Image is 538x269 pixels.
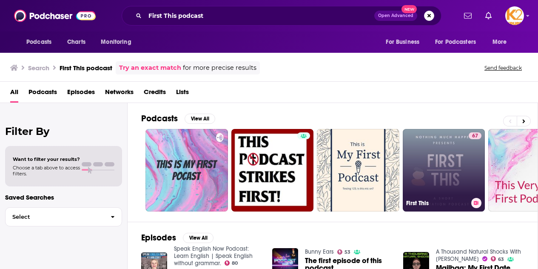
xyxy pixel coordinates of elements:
a: 67 [469,132,481,139]
h3: Search [28,64,49,72]
img: User Profile [505,6,524,25]
a: Credits [144,85,166,103]
a: Networks [105,85,134,103]
span: 63 [498,258,504,261]
button: open menu [95,34,142,50]
a: Show notifications dropdown [482,9,495,23]
button: View All [183,233,213,243]
a: All [10,85,18,103]
span: Open Advanced [378,14,413,18]
span: Choose a tab above to access filters. [13,165,80,177]
a: EpisodesView All [141,232,213,243]
button: open menu [20,34,63,50]
span: More [492,36,507,48]
a: 80 [225,260,238,266]
span: Podcasts [26,36,51,48]
span: Charts [67,36,85,48]
h3: First This [406,200,468,207]
a: 63 [491,256,504,261]
p: Saved Searches [5,193,122,201]
span: New [401,5,417,13]
a: Charts [62,34,91,50]
a: Show notifications dropdown [461,9,475,23]
button: open menu [380,34,430,50]
a: Podcasts [28,85,57,103]
span: Want to filter your results? [13,156,80,162]
button: Select [5,207,122,226]
span: 53 [344,250,350,254]
a: PodcastsView All [141,113,215,124]
a: 53 [337,249,351,255]
img: Podchaser - Follow, Share and Rate Podcasts [14,8,96,24]
a: A Thousand Natural Shocks With Gabe S. Dunn [436,248,521,263]
button: Send feedback [482,64,524,72]
a: Lists [176,85,189,103]
span: Select [6,214,104,220]
button: Open AdvancedNew [374,11,417,21]
input: Search podcasts, credits, & more... [145,9,374,23]
button: View All [185,114,215,124]
span: For Business [386,36,419,48]
a: 67First This [403,129,485,212]
a: Bunny Ears [305,248,334,255]
span: 67 [472,132,478,140]
h3: First This podcast [60,64,112,72]
h2: Podcasts [141,113,178,124]
button: open menu [430,34,488,50]
span: for more precise results [183,63,256,73]
span: Logged in as K2Krupp [505,6,524,25]
a: Try an exact match [119,63,181,73]
span: For Podcasters [435,36,476,48]
button: Show profile menu [505,6,524,25]
button: open menu [487,34,518,50]
span: 80 [232,261,238,265]
h2: Episodes [141,232,176,243]
a: Speak English Now Podcast: Learn English | Speak English without grammar. [174,245,253,267]
a: Episodes [67,85,95,103]
span: Monitoring [101,36,131,48]
h2: Filter By [5,125,122,137]
div: Search podcasts, credits, & more... [122,6,441,26]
